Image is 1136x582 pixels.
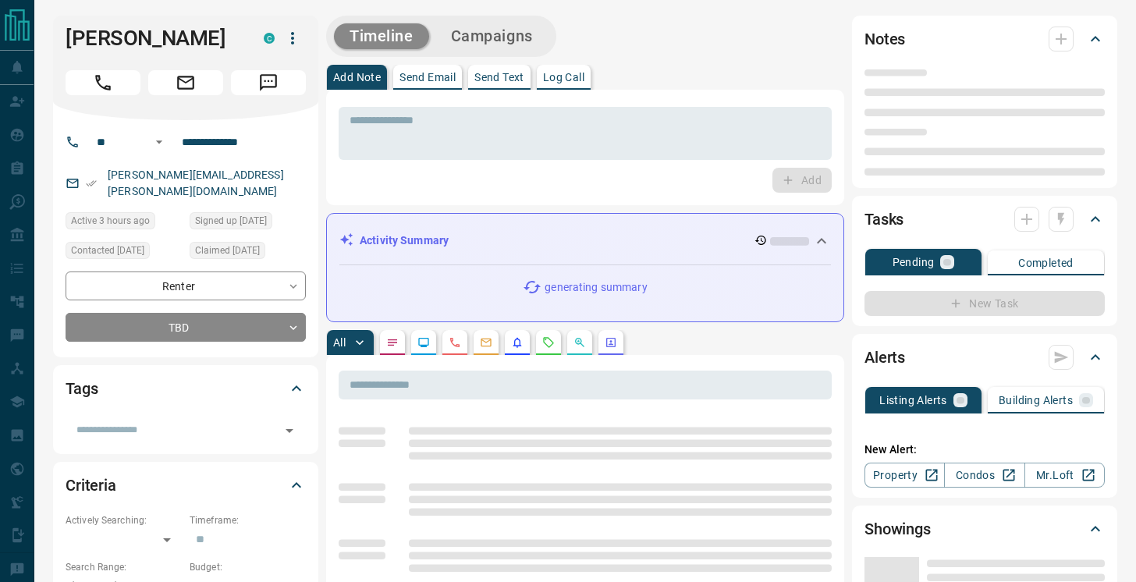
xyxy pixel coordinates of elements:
[66,376,98,401] h2: Tags
[864,516,931,541] h2: Showings
[66,242,182,264] div: Mon Oct 06 2025
[893,257,935,268] p: Pending
[1024,463,1105,488] a: Mr.Loft
[231,70,306,95] span: Message
[66,70,140,95] span: Call
[66,271,306,300] div: Renter
[195,213,267,229] span: Signed up [DATE]
[190,560,306,574] p: Budget:
[66,467,306,504] div: Criteria
[66,313,306,342] div: TBD
[864,339,1105,376] div: Alerts
[435,23,548,49] button: Campaigns
[264,33,275,44] div: condos.ca
[864,345,905,370] h2: Alerts
[1018,257,1074,268] p: Completed
[66,513,182,527] p: Actively Searching:
[195,243,260,258] span: Claimed [DATE]
[543,72,584,83] p: Log Call
[71,213,150,229] span: Active 3 hours ago
[474,72,524,83] p: Send Text
[864,442,1105,458] p: New Alert:
[545,279,647,296] p: generating summary
[190,513,306,527] p: Timeframe:
[86,178,97,189] svg: Email Verified
[864,463,945,488] a: Property
[108,169,284,197] a: [PERSON_NAME][EMAIL_ADDRESS][PERSON_NAME][DOMAIN_NAME]
[511,336,524,349] svg: Listing Alerts
[360,232,449,249] p: Activity Summary
[339,226,831,255] div: Activity Summary
[449,336,461,349] svg: Calls
[148,70,223,95] span: Email
[542,336,555,349] svg: Requests
[944,463,1024,488] a: Condos
[333,337,346,348] p: All
[71,243,144,258] span: Contacted [DATE]
[399,72,456,83] p: Send Email
[480,336,492,349] svg: Emails
[190,212,306,234] div: Fri May 09 2025
[417,336,430,349] svg: Lead Browsing Activity
[66,26,240,51] h1: [PERSON_NAME]
[66,560,182,574] p: Search Range:
[66,370,306,407] div: Tags
[334,23,429,49] button: Timeline
[66,212,182,234] div: Sun Oct 12 2025
[879,395,947,406] p: Listing Alerts
[864,20,1105,58] div: Notes
[864,201,1105,238] div: Tasks
[66,473,116,498] h2: Criteria
[605,336,617,349] svg: Agent Actions
[864,207,903,232] h2: Tasks
[333,72,381,83] p: Add Note
[279,420,300,442] button: Open
[864,510,1105,548] div: Showings
[999,395,1073,406] p: Building Alerts
[864,27,905,51] h2: Notes
[386,336,399,349] svg: Notes
[150,133,169,151] button: Open
[190,242,306,264] div: Sat May 10 2025
[573,336,586,349] svg: Opportunities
